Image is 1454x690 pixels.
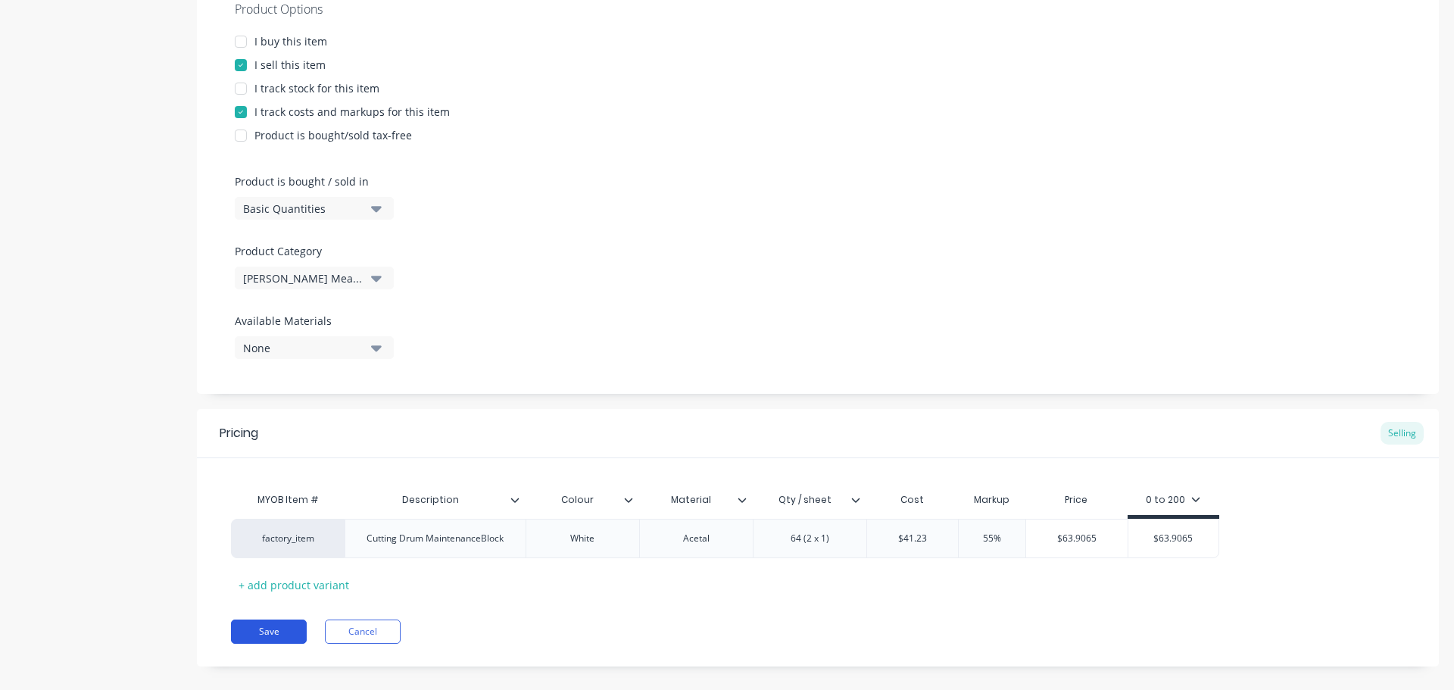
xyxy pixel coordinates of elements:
[235,313,394,329] label: Available Materials
[231,573,357,597] div: + add product variant
[958,485,1025,515] div: Markup
[254,80,379,96] div: I track stock for this item
[753,481,857,519] div: Qty / sheet
[243,201,364,217] div: Basic Quantities
[235,243,386,259] label: Product Category
[345,485,526,515] div: Description
[254,104,450,120] div: I track costs and markups for this item
[254,33,327,49] div: I buy this item
[235,197,394,220] button: Basic Quantities
[526,485,639,515] div: Colour
[772,529,847,548] div: 64 (2 x 1)
[1146,493,1200,507] div: 0 to 200
[220,424,258,442] div: Pricing
[658,529,734,548] div: Acetal
[1025,485,1128,515] div: Price
[526,481,630,519] div: Colour
[753,485,866,515] div: Qty / sheet
[254,57,326,73] div: I sell this item
[867,520,959,557] div: $41.23
[243,340,364,356] div: None
[1128,520,1219,557] div: $63.9065
[231,485,345,515] div: MYOB Item #
[354,529,516,548] div: Cutting Drum MaintenanceBlock
[866,485,959,515] div: Cost
[231,620,307,644] button: Save
[231,519,1219,558] div: factory_itemCutting Drum MaintenanceBlockWhiteAcetal64 (2 x 1)$41.2355%$63.9065$63.9065
[235,267,394,289] button: [PERSON_NAME] Meat Machinery
[235,173,386,189] label: Product is bought / sold in
[639,485,753,515] div: Material
[1026,520,1128,557] div: $63.9065
[639,481,744,519] div: Material
[254,127,412,143] div: Product is bought/sold tax-free
[246,532,329,545] div: factory_item
[235,336,394,359] button: None
[243,270,364,286] div: [PERSON_NAME] Meat Machinery
[1381,422,1424,445] div: Selling
[544,529,620,548] div: White
[954,520,1030,557] div: 55%
[325,620,401,644] button: Cancel
[345,481,516,519] div: Description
